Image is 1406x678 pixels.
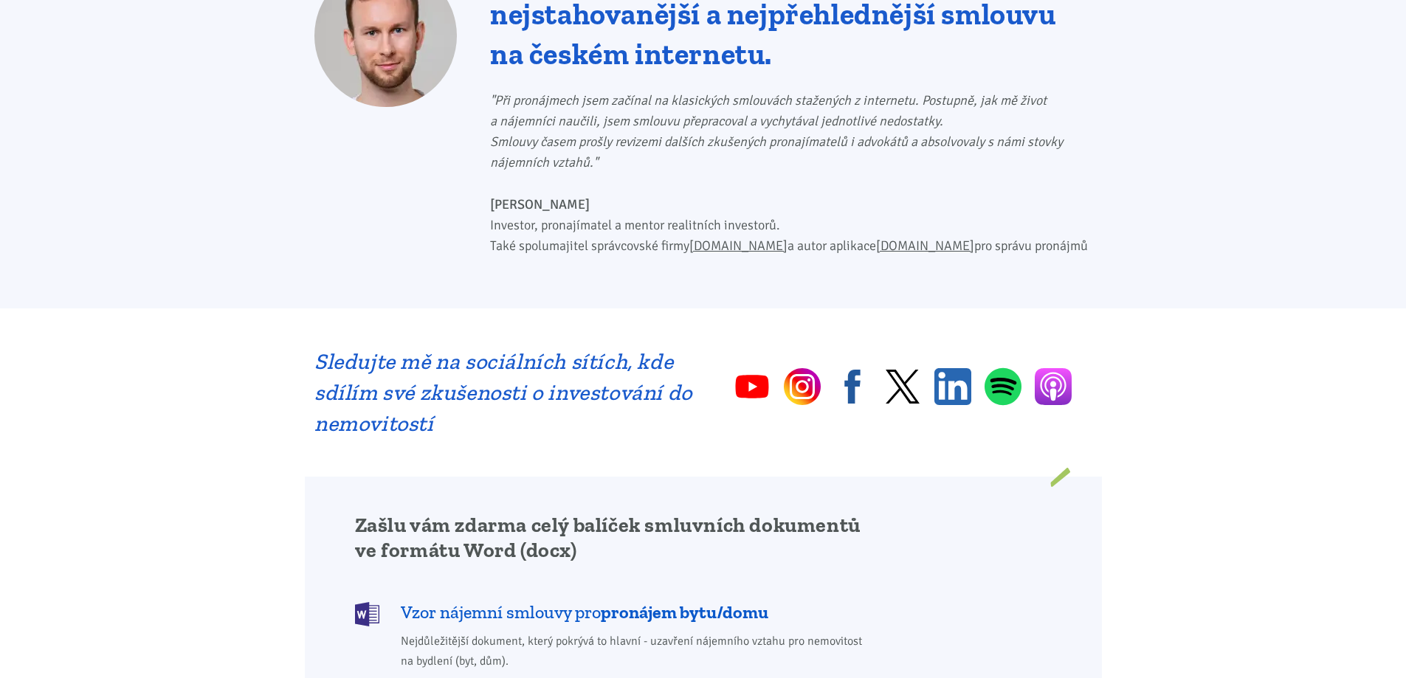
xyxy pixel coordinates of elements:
[490,194,1092,256] p: Investor, pronajímatel a mentor realitních investorů. Také spolumajitel správcovské firmy a autor...
[1035,368,1072,405] a: Apple Podcasts
[401,632,872,671] span: Nejdůležitější dokument, který pokrývá to hlavní - uzavření nájemního vztahu pro nemovitost na by...
[985,367,1021,406] a: Spotify
[601,601,768,623] b: pronájem bytu/domu
[689,238,788,254] a: [DOMAIN_NAME]
[355,602,379,626] img: DOCX (Word)
[314,346,693,439] h2: Sledujte mě na sociálních sítích, kde sdílím své zkušenosti o investování do nemovitostí
[490,92,1063,170] i: "Při pronájmech jsem začínal na klasických smlouvách stažených z internetu. Postupně, jak mě živo...
[490,196,590,212] b: [PERSON_NAME]
[834,368,871,405] a: Facebook
[734,368,771,405] a: YouTube
[934,368,971,405] a: Linkedin
[884,368,921,405] a: Twitter
[355,513,872,563] h2: Zašlu vám zdarma celý balíček smluvních dokumentů ve formátu Word (docx)
[876,238,974,254] a: [DOMAIN_NAME]
[401,601,768,624] span: Vzor nájemní smlouvy pro
[784,368,821,405] a: Instagram
[355,601,872,625] a: Vzor nájemní smlouvy propronájem bytu/domu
